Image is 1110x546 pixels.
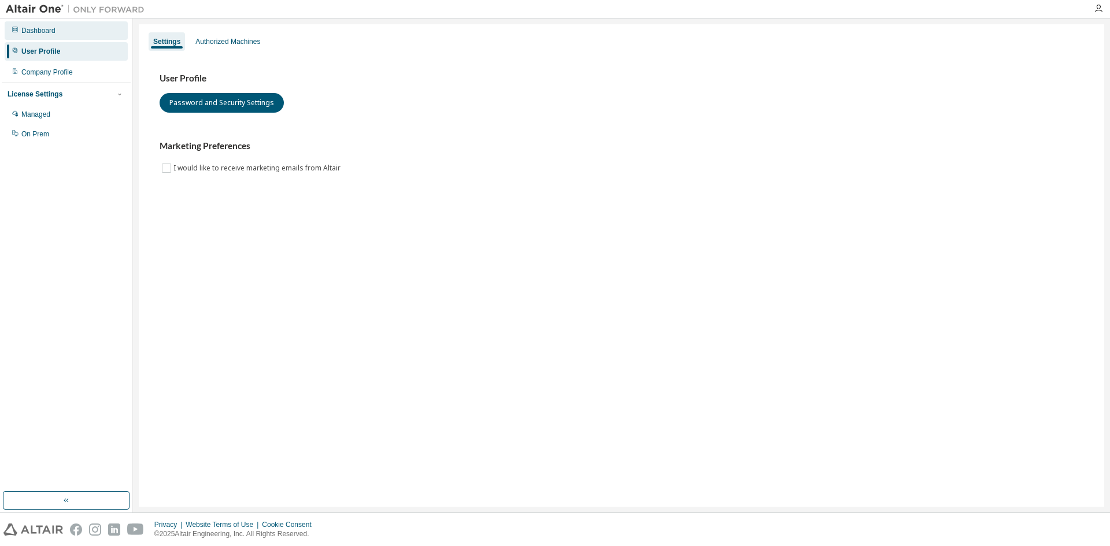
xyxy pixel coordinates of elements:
h3: User Profile [160,73,1083,84]
img: youtube.svg [127,523,144,536]
div: Company Profile [21,68,73,77]
img: altair_logo.svg [3,523,63,536]
div: License Settings [8,90,62,99]
img: linkedin.svg [108,523,120,536]
div: Dashboard [21,26,55,35]
div: Settings [153,37,180,46]
div: Website Terms of Use [186,520,262,529]
p: © 2025 Altair Engineering, Inc. All Rights Reserved. [154,529,319,539]
img: instagram.svg [89,523,101,536]
h3: Marketing Preferences [160,140,1083,152]
div: Authorized Machines [195,37,260,46]
img: facebook.svg [70,523,82,536]
div: Privacy [154,520,186,529]
button: Password and Security Settings [160,93,284,113]
div: Cookie Consent [262,520,318,529]
div: Managed [21,110,50,119]
img: Altair One [6,3,150,15]
div: On Prem [21,129,49,139]
label: I would like to receive marketing emails from Altair [173,161,343,175]
div: User Profile [21,47,60,56]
